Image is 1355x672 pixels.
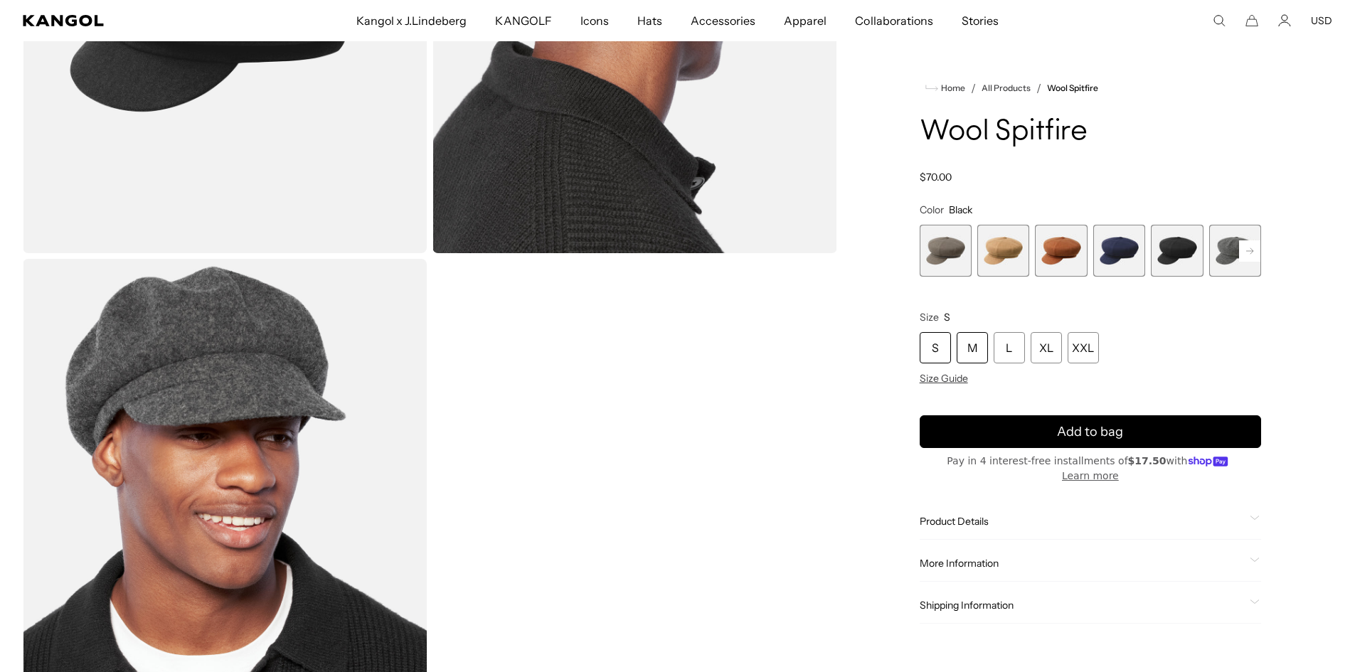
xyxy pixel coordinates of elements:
a: All Products [982,83,1031,93]
div: M [957,332,988,363]
span: Home [938,83,965,93]
li: / [965,80,976,97]
a: Account [1278,14,1291,27]
div: XXL [1068,332,1099,363]
button: Cart [1245,14,1258,27]
span: More Information [920,557,1244,570]
button: Add to bag [920,415,1261,448]
div: 2 of 8 [977,225,1029,277]
li: / [1031,80,1041,97]
label: Black [1151,225,1203,277]
nav: breadcrumbs [920,80,1261,97]
a: Wool Spitfire [1047,83,1098,93]
label: Dark Flannel [1209,225,1261,277]
label: Mahogany [1035,225,1087,277]
div: 1 of 8 [920,225,972,277]
span: Size Guide [920,372,968,385]
span: Black [949,203,972,216]
div: 6 of 8 [1209,225,1261,277]
div: S [920,332,951,363]
div: L [994,332,1025,363]
span: Color [920,203,944,216]
span: S [944,311,950,324]
div: 4 of 8 [1093,225,1145,277]
div: 3 of 8 [1035,225,1087,277]
button: USD [1311,14,1332,27]
label: Navy [1093,225,1145,277]
span: Shipping Information [920,599,1244,612]
a: Home [925,82,965,95]
span: Product Details [920,515,1244,528]
div: XL [1031,332,1062,363]
label: Warm Grey [920,225,972,277]
div: 5 of 8 [1151,225,1203,277]
span: Add to bag [1057,422,1123,442]
span: Size [920,311,939,324]
label: Camel [977,225,1029,277]
span: $70.00 [920,171,952,183]
summary: Search here [1213,14,1226,27]
h1: Wool Spitfire [920,117,1261,148]
a: Kangol [23,15,235,26]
